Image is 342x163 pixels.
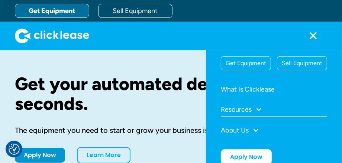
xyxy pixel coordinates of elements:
a: What Is Clicklease [221,82,327,96]
button: Consent Preferences [9,144,20,155]
img: Clicklease logo [15,28,89,43]
div: Resources [221,102,327,117]
div: About Us [221,127,249,134]
a: Sell Equipment [98,4,172,18]
div: Resources [221,106,252,113]
div: About Us [221,123,327,137]
div: menu [299,22,327,50]
a: home [15,28,89,43]
a: Get Equipment [15,4,89,18]
img: Revisit consent button [9,144,20,155]
div: Sell Equipment [277,57,327,70]
div: Get Equipment [221,57,271,70]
